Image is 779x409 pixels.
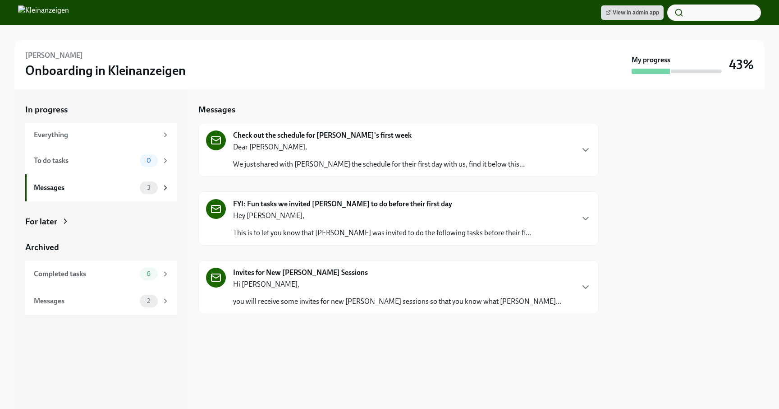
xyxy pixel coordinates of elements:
[34,156,136,166] div: To do tasks
[25,51,83,60] h6: [PERSON_NAME]
[233,211,531,221] p: Hey [PERSON_NAME],
[34,269,136,279] div: Completed tasks
[233,130,412,140] strong: Check out the schedule for [PERSON_NAME]'s first week
[233,159,525,169] p: We just shared with [PERSON_NAME] the schedule for their first day with us, find it below this...
[233,268,368,278] strong: Invites for New [PERSON_NAME] Sessions
[233,228,531,238] p: This is to let you know that [PERSON_NAME] was invited to do the following tasks before their fi...
[25,62,186,79] h3: Onboarding in Kleinanzeigen
[18,5,69,20] img: Kleinanzeigen
[142,297,156,304] span: 2
[141,157,156,164] span: 0
[142,184,156,191] span: 3
[25,242,177,253] a: Archived
[198,104,235,116] h5: Messages
[729,56,754,73] h3: 43%
[34,296,136,306] div: Messages
[632,55,670,65] strong: My progress
[25,216,177,228] a: For later
[233,297,561,307] p: you will receive some invites for new [PERSON_NAME] sessions so that you know what [PERSON_NAME]...
[34,130,158,140] div: Everything
[25,260,177,288] a: Completed tasks6
[141,270,156,277] span: 6
[233,199,452,209] strong: FYI: Fun tasks we invited [PERSON_NAME] to do before their first day
[25,123,177,147] a: Everything
[25,216,57,228] div: For later
[25,288,177,315] a: Messages2
[605,8,659,17] span: View in admin app
[601,5,664,20] a: View in admin app
[25,174,177,201] a: Messages3
[233,142,525,152] p: Dear [PERSON_NAME],
[25,147,177,174] a: To do tasks0
[25,104,177,116] a: In progress
[233,279,561,289] p: Hi [PERSON_NAME],
[34,183,136,193] div: Messages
